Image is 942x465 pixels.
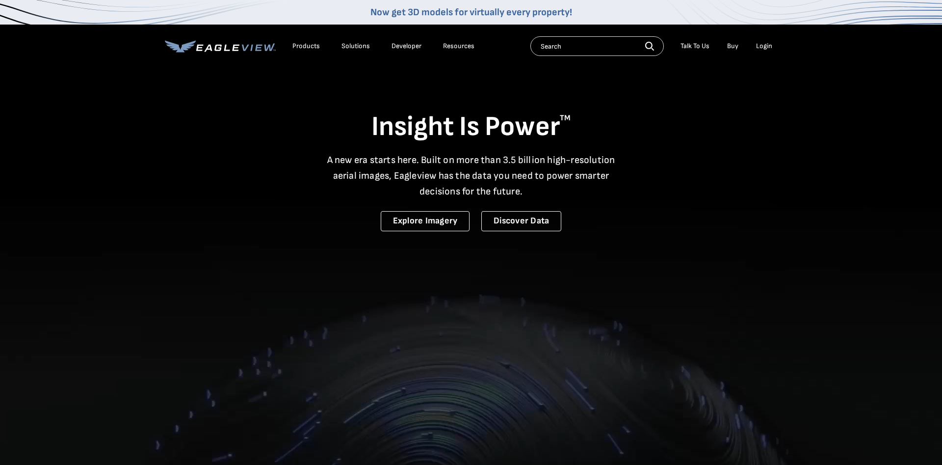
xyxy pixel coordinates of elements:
sup: TM [560,113,571,123]
div: Talk To Us [680,42,709,51]
div: Resources [443,42,474,51]
div: Solutions [341,42,370,51]
input: Search [530,36,664,56]
div: Login [756,42,772,51]
div: Products [292,42,320,51]
a: Discover Data [481,211,561,231]
a: Buy [727,42,738,51]
h1: Insight Is Power [165,110,777,144]
a: Developer [392,42,421,51]
a: Explore Imagery [381,211,470,231]
a: Now get 3D models for virtually every property! [370,6,572,18]
p: A new era starts here. Built on more than 3.5 billion high-resolution aerial images, Eagleview ha... [321,152,621,199]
